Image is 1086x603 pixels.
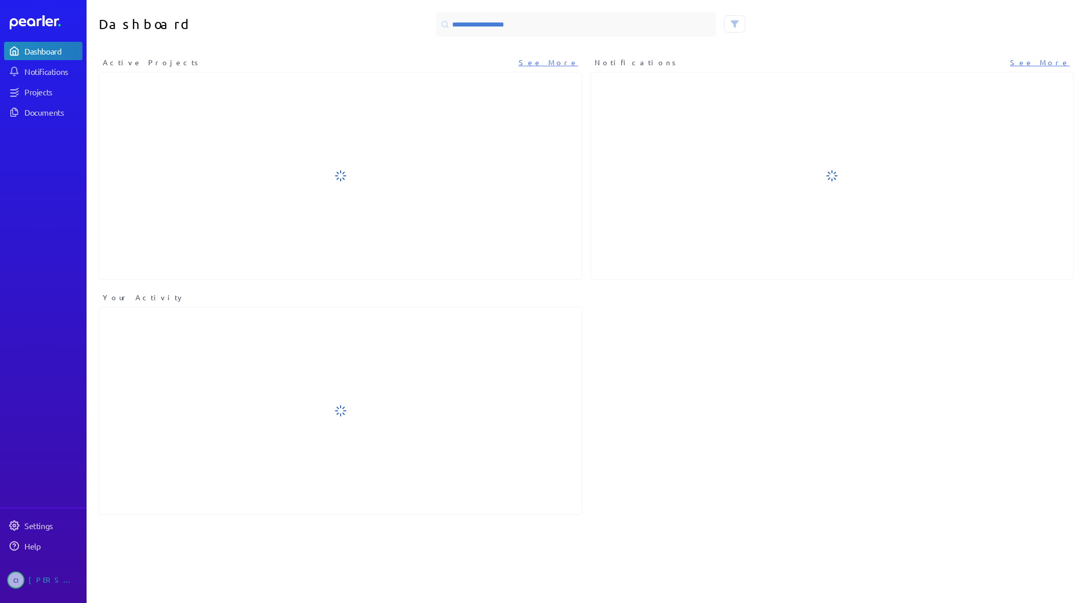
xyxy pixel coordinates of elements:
a: Dashboard [10,15,82,30]
a: Dashboard [4,42,82,60]
div: Notifications [24,66,81,76]
div: Documents [24,107,81,117]
a: Projects [4,83,82,101]
a: See More [519,57,578,68]
a: CI[PERSON_NAME] [4,567,82,593]
a: Documents [4,103,82,121]
a: Help [4,537,82,555]
div: [PERSON_NAME] [29,571,79,589]
div: Help [24,541,81,551]
span: Notifications [595,57,679,68]
div: Projects [24,87,81,97]
span: Active Projects [103,57,202,68]
span: Carolina Irigoyen [7,571,24,589]
div: Settings [24,520,81,531]
div: Dashboard [24,46,81,56]
span: Your Activity [103,292,185,303]
a: Notifications [4,62,82,81]
a: See More [1010,57,1070,68]
h1: Dashboard [99,12,337,37]
a: Settings [4,516,82,535]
